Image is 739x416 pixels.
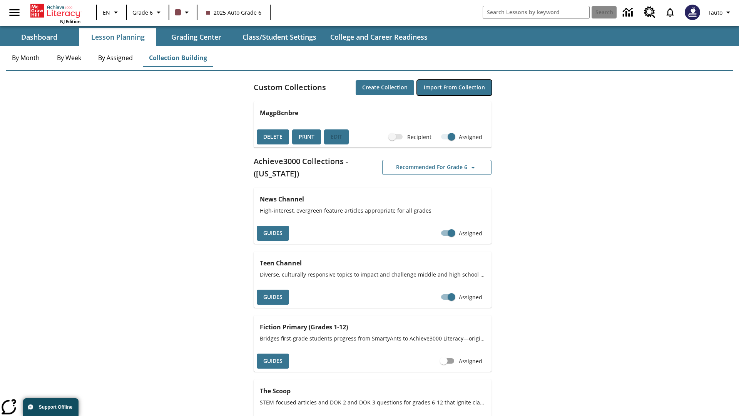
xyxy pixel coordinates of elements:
[260,386,485,396] h3: The Scoop
[257,226,289,241] button: Guides
[292,129,321,144] button: Print, will open in a new window
[324,129,349,144] div: Because this collection has already started, you cannot change the collection. You can adjust ind...
[260,398,485,406] span: STEM-focused articles and DOK 2 and DOK 3 questions for grades 6-12 that ignite class discussions...
[260,270,485,278] span: Diverse, culturally responsive topics to impact and challenge middle and high school students
[459,293,482,301] span: Assigned
[639,2,660,23] a: Resource Center, Will open in new tab
[459,133,482,141] span: Assigned
[30,3,80,18] a: Home
[685,5,700,20] img: Avatar
[459,229,482,237] span: Assigned
[30,2,80,24] div: Home
[260,258,485,268] h3: Teen Channel
[324,28,434,46] button: College and Career Readiness
[382,160,492,175] button: Recommended for Grade 6
[618,2,639,23] a: Data Center
[260,322,485,332] h3: Fiction Primary (Grades 1-12)
[407,133,431,141] span: Recipient
[660,2,680,22] a: Notifications
[260,206,485,215] span: High-interest, evergreen feature articles appropriate for all grades
[23,398,79,416] button: Support Offline
[143,49,213,67] button: Collection Building
[254,81,326,94] h2: Custom Collections
[172,5,194,19] button: Class color is dark brown. Change class color
[483,6,589,18] input: search field
[417,80,492,95] button: Import from Collection
[356,80,414,95] button: Create Collection
[236,28,323,46] button: Class/Student Settings
[132,8,153,17] span: Grade 6
[3,1,26,24] button: Open side menu
[158,28,235,46] button: Grading Center
[103,8,110,17] span: EN
[1,28,78,46] button: Dashboard
[79,28,156,46] button: Lesson Planning
[257,129,289,144] button: Delete
[257,354,289,369] button: Guides
[60,18,80,24] span: NJ Edition
[260,194,485,205] h3: News Channel
[708,8,722,17] span: Tauto
[39,404,72,410] span: Support Offline
[260,334,485,342] span: Bridges first-grade students progress from SmartyAnts to Achieve3000 Literacy—original, episodic ...
[99,5,124,19] button: Language: EN, Select a language
[92,49,139,67] button: By Assigned
[254,155,373,180] h2: Achieve3000 Collections - ([US_STATE])
[6,49,46,67] button: By Month
[260,107,485,118] h3: MagpBcnbre
[206,8,261,17] span: 2025 Auto Grade 6
[680,2,705,22] button: Select a new avatar
[129,5,166,19] button: Grade: Grade 6, Select a grade
[705,5,736,19] button: Profile/Settings
[459,357,482,365] span: Assigned
[257,290,289,305] button: Guides
[50,49,88,67] button: By Week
